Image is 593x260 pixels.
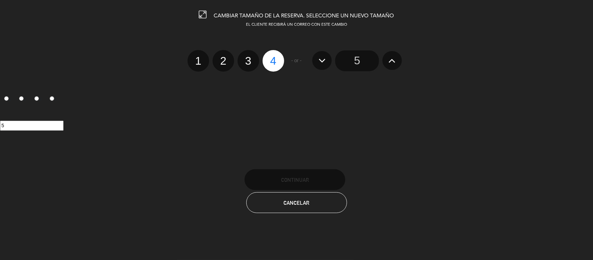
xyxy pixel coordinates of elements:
[263,50,284,72] label: 4
[31,94,46,105] label: 3
[214,13,394,19] span: CAMBIAR TAMAÑO DE LA RESERVA. SELECCIONE UN NUEVO TAMAÑO
[246,23,347,27] span: EL CLIENTE RECIBIRÁ UN CORREO CON ESTE CAMBIO
[291,57,302,65] span: - or -
[284,200,310,206] span: Cancelar
[15,94,31,105] label: 2
[213,50,234,72] label: 2
[46,94,61,105] label: 4
[188,50,209,72] label: 1
[246,192,347,213] button: Cancelar
[238,50,259,72] label: 3
[50,96,54,101] input: 4
[19,96,24,101] input: 2
[4,96,9,101] input: 1
[245,169,345,190] button: Continuar
[281,177,309,183] span: Continuar
[34,96,39,101] input: 3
